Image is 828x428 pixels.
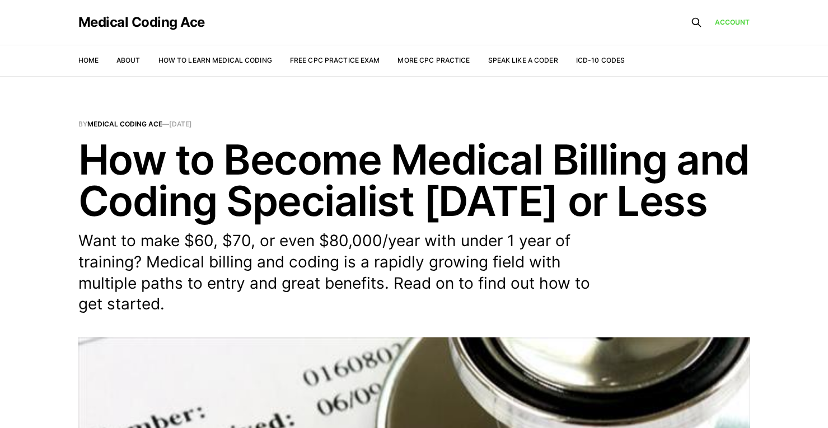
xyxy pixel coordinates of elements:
a: Account [715,17,750,27]
a: Speak Like a Coder [488,56,558,64]
a: Free CPC Practice Exam [290,56,380,64]
a: How to Learn Medical Coding [158,56,272,64]
a: About [116,56,141,64]
a: Home [78,56,99,64]
span: By — [78,121,750,128]
a: ICD-10 Codes [576,56,625,64]
a: Medical Coding Ace [78,16,205,29]
a: Medical Coding Ace [87,120,162,128]
p: Want to make $60, $70, or even $80,000/year with under 1 year of training? Medical billing and co... [78,231,593,315]
a: More CPC Practice [397,56,470,64]
h1: How to Become Medical Billing and Coding Specialist [DATE] or Less [78,139,750,222]
time: [DATE] [169,120,192,128]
